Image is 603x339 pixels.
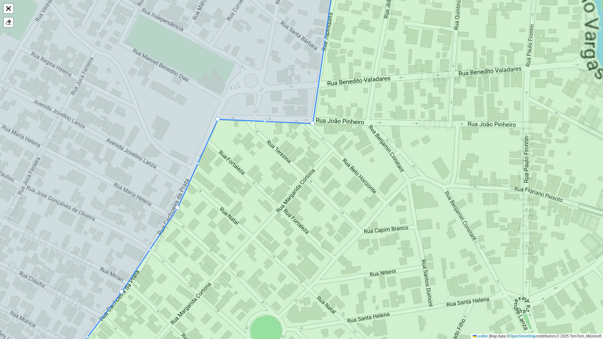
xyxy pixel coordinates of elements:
a: OpenStreetMap [509,334,536,338]
div: Map data © contributors,© 2025 TomTom, Microsoft [471,334,603,339]
span: | [489,334,490,338]
a: Leaflet [473,334,488,338]
div: Remover camada(s) [4,18,13,27]
a: Abrir mapa em tela cheia [4,4,13,13]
